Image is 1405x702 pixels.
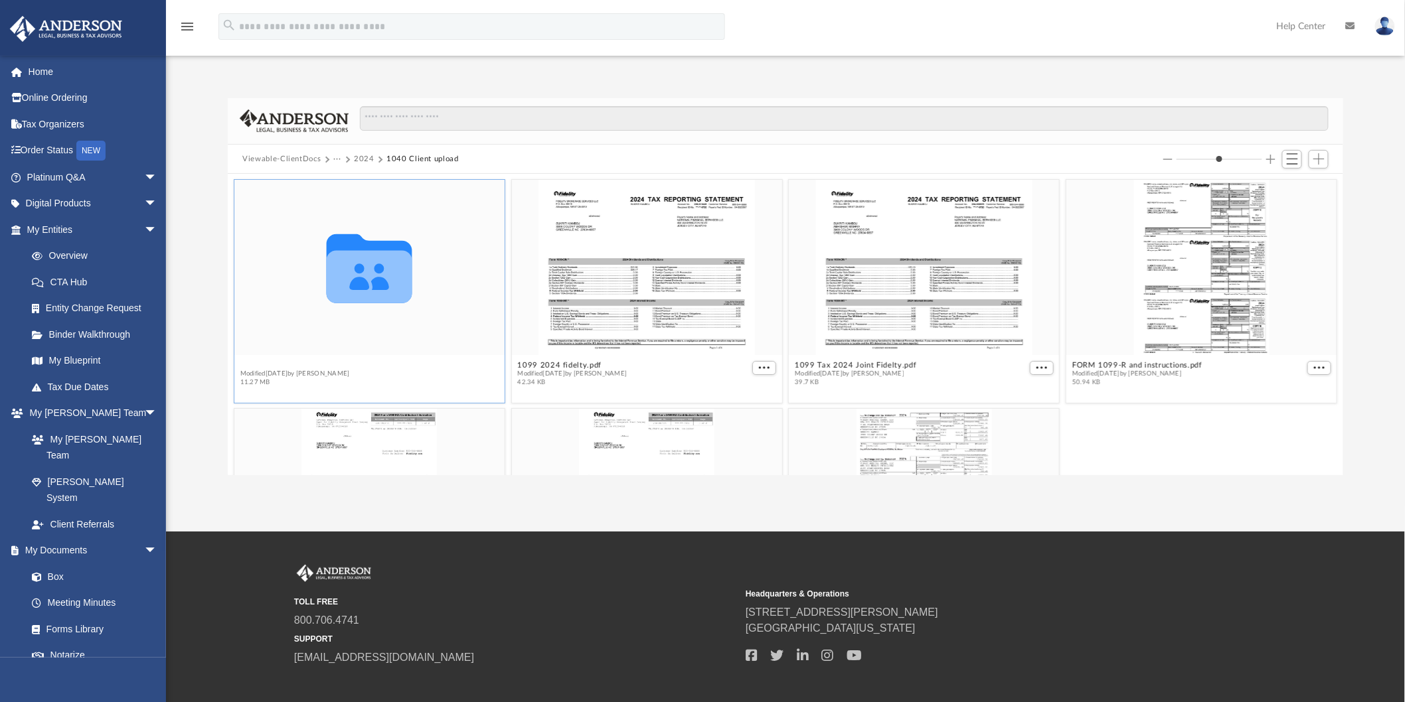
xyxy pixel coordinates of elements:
span: 11.27 MB [240,378,350,387]
div: NEW [76,141,106,161]
a: Tax Organizers [9,111,177,137]
button: Decrease column size [1163,155,1173,164]
a: menu [179,25,195,35]
button: 2024 [354,153,374,165]
img: User Pic [1375,17,1395,36]
small: Headquarters & Operations [746,588,1188,600]
button: More options [1030,361,1054,375]
button: 1099 Tax 2024 Joint Fidelty.pdf [795,361,916,370]
span: arrow_drop_down [144,190,171,218]
span: Modified [DATE] by [PERSON_NAME] [1072,370,1202,378]
a: CTA Hub [19,269,177,295]
span: arrow_drop_down [144,537,171,565]
a: Box [19,563,164,590]
span: Modified [DATE] by [PERSON_NAME] [518,370,627,378]
a: My Documentsarrow_drop_down [9,537,171,564]
a: Online Ordering [9,85,177,111]
img: Anderson Advisors Platinum Portal [294,565,374,582]
a: [STREET_ADDRESS][PERSON_NAME] [746,606,938,618]
button: FORM 1099-R and instructions.pdf [1072,361,1202,370]
a: Overview [19,243,177,269]
a: Digital Productsarrow_drop_down [9,190,177,217]
a: Notarize [19,642,171,669]
button: Abhishek [240,361,350,370]
input: Column size [1177,155,1262,164]
a: Home [9,58,177,85]
button: 1040 Client upload [386,153,459,165]
span: 50.94 KB [1072,378,1202,387]
a: Platinum Q&Aarrow_drop_down [9,164,177,190]
small: TOLL FREE [294,596,736,608]
i: search [222,18,236,33]
span: arrow_drop_down [144,400,171,427]
button: Viewable-ClientDocs [242,153,321,165]
a: My Entitiesarrow_drop_down [9,216,177,243]
button: ··· [333,153,342,165]
a: Tax Due Dates [19,374,177,400]
button: 1099 2024 fidelty.pdf [518,361,627,370]
a: Order StatusNEW [9,137,177,165]
small: SUPPORT [294,633,736,645]
span: Modified [DATE] by [PERSON_NAME] [240,370,350,378]
a: Binder Walkthrough [19,321,177,348]
button: More options [1307,361,1331,375]
a: My [PERSON_NAME] Teamarrow_drop_down [9,400,171,427]
span: 42.34 KB [518,378,627,387]
input: Search files and folders [360,106,1329,131]
button: Add [1309,150,1329,169]
span: arrow_drop_down [144,216,171,244]
a: My Blueprint [19,348,171,374]
i: menu [179,19,195,35]
span: 39.7 KB [795,378,916,387]
div: grid [228,174,1343,475]
a: [GEOGRAPHIC_DATA][US_STATE] [746,622,916,634]
span: Modified [DATE] by [PERSON_NAME] [795,370,916,378]
a: Entity Change Request [19,295,177,322]
button: More options [753,361,777,375]
a: [EMAIL_ADDRESS][DOMAIN_NAME] [294,652,474,663]
span: arrow_drop_down [144,164,171,191]
a: Meeting Minutes [19,590,171,616]
button: Switch to List View [1282,150,1302,169]
button: Increase column size [1266,155,1276,164]
a: [PERSON_NAME] System [19,468,171,511]
a: My [PERSON_NAME] Team [19,426,164,468]
a: Client Referrals [19,511,171,537]
img: Anderson Advisors Platinum Portal [6,16,126,42]
a: Forms Library [19,616,164,642]
a: 800.706.4741 [294,614,359,626]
